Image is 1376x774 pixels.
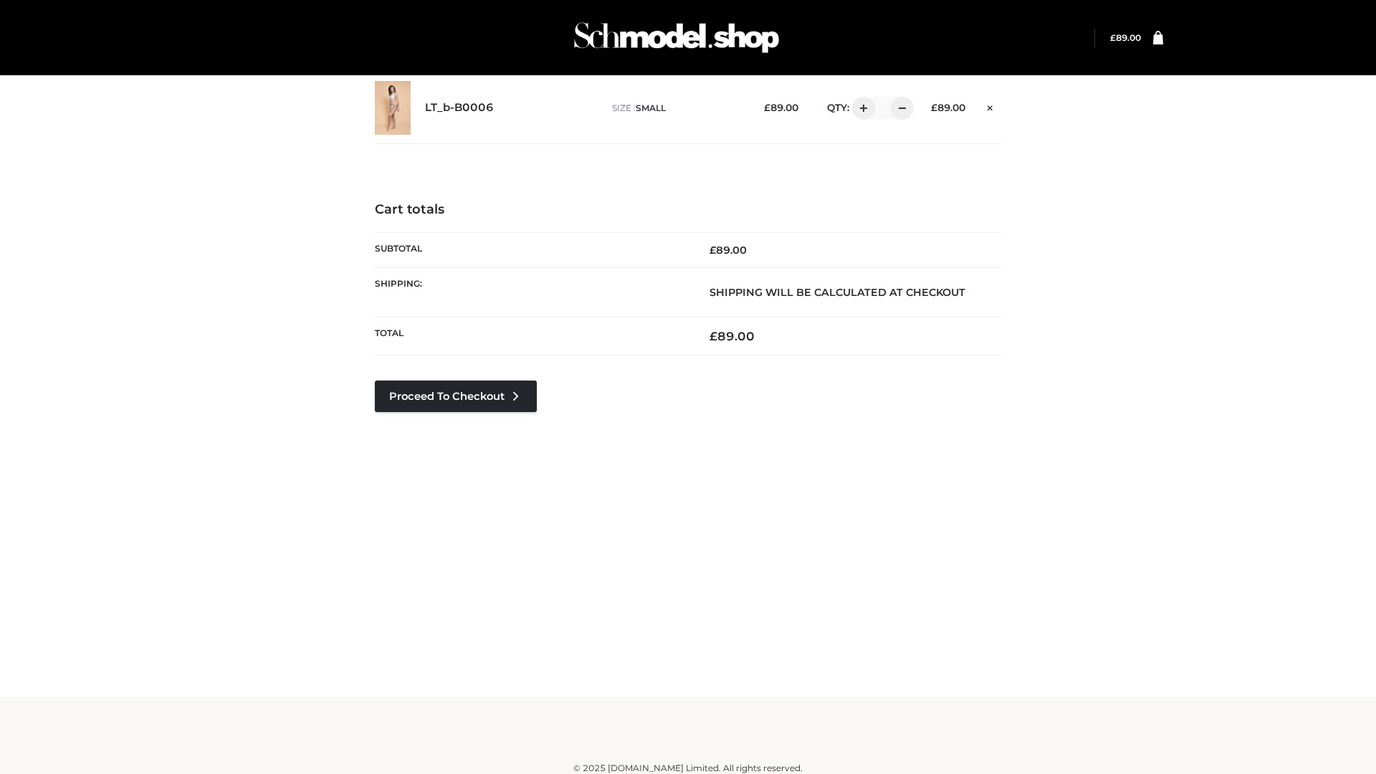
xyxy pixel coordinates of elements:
[1110,32,1141,43] a: £89.00
[931,102,937,113] span: £
[375,381,537,412] a: Proceed to Checkout
[709,244,747,257] bdi: 89.00
[1110,32,1141,43] bdi: 89.00
[709,244,716,257] span: £
[1110,32,1116,43] span: £
[375,232,688,267] th: Subtotal
[764,102,798,113] bdi: 89.00
[425,101,494,115] a: LT_b-B0006
[709,286,965,299] strong: Shipping will be calculated at checkout
[636,102,666,113] span: SMALL
[709,329,717,343] span: £
[375,267,688,317] th: Shipping:
[569,9,784,66] img: Schmodel Admin 964
[764,102,770,113] span: £
[375,317,688,355] th: Total
[813,97,909,120] div: QTY:
[931,102,965,113] bdi: 89.00
[375,81,411,135] img: LT_b-B0006 - SMALL
[612,102,742,115] p: size :
[375,202,1001,218] h4: Cart totals
[980,97,1001,115] a: Remove this item
[709,329,755,343] bdi: 89.00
